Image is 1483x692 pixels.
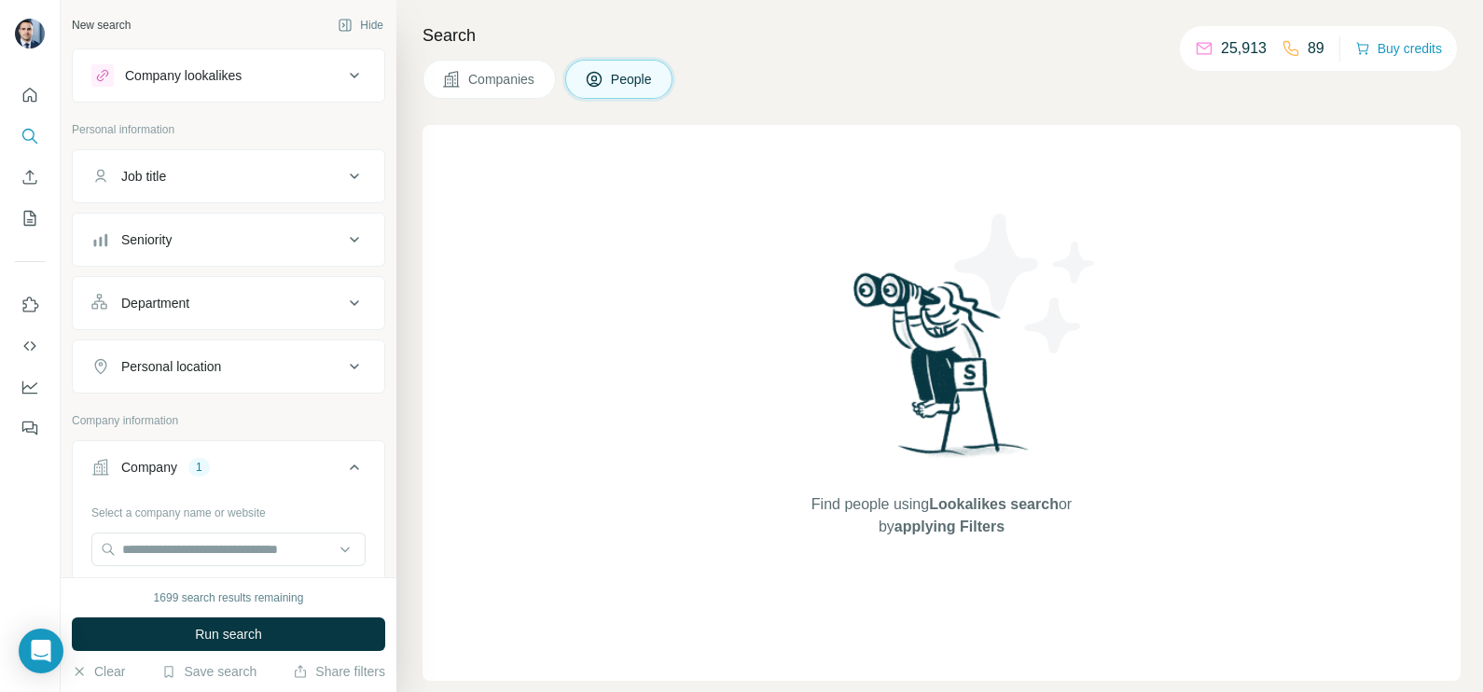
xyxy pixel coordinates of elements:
div: Company [121,458,177,477]
button: Quick start [15,78,45,112]
div: Seniority [121,230,172,249]
p: 25,913 [1221,37,1267,60]
button: Personal location [73,344,384,389]
div: Personal location [121,357,221,376]
button: Company1 [73,445,384,497]
div: Company lookalikes [125,66,242,85]
button: Department [73,281,384,325]
button: My lists [15,201,45,235]
span: applying Filters [894,519,1005,534]
button: Feedback [15,411,45,445]
button: Use Surfe API [15,329,45,363]
p: 89 [1308,37,1324,60]
button: Company lookalikes [73,53,384,98]
button: Use Surfe on LinkedIn [15,288,45,322]
p: Personal information [72,121,385,138]
p: Company information [72,412,385,429]
button: Search [15,119,45,153]
button: Run search [72,617,385,651]
button: Hide [325,11,396,39]
button: Save search [161,662,256,681]
span: Run search [195,625,262,644]
button: Seniority [73,217,384,262]
button: Enrich CSV [15,160,45,194]
div: Open Intercom Messenger [19,629,63,673]
div: 1699 search results remaining [154,589,304,606]
span: Find people using or by [792,493,1090,538]
button: Share filters [293,662,385,681]
div: Department [121,294,189,312]
span: People [611,70,654,89]
button: Buy credits [1355,35,1442,62]
h4: Search [423,22,1461,48]
div: Job title [121,167,166,186]
img: Avatar [15,19,45,48]
span: Companies [468,70,536,89]
div: 1 [188,459,210,476]
div: Select a company name or website [91,497,366,521]
img: Surfe Illustration - Stars [942,200,1110,367]
button: Clear [72,662,125,681]
button: Job title [73,154,384,199]
img: Surfe Illustration - Woman searching with binoculars [845,268,1039,476]
button: Dashboard [15,370,45,404]
div: New search [72,17,131,34]
span: Lookalikes search [929,496,1059,512]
